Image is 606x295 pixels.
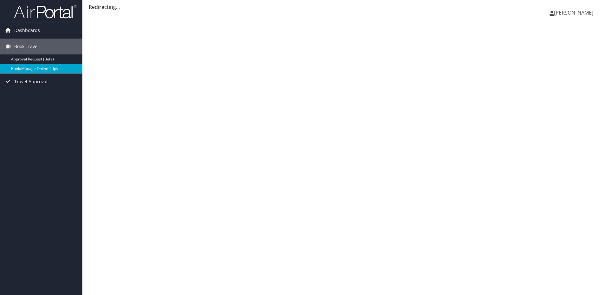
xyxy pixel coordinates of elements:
[14,22,40,38] span: Dashboards
[550,3,600,22] a: [PERSON_NAME]
[14,4,77,19] img: airportal-logo.png
[89,3,600,11] div: Redirecting...
[14,74,48,90] span: Travel Approval
[554,9,593,16] span: [PERSON_NAME]
[14,39,39,54] span: Book Travel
